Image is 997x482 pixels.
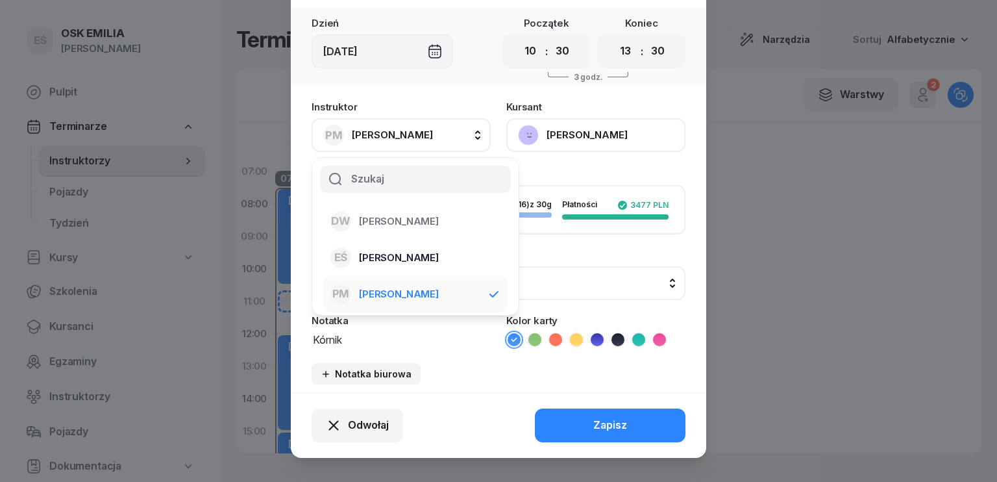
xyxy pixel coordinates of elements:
button: PM[PERSON_NAME] [312,118,491,152]
span: [PERSON_NAME] [359,213,439,230]
div: Notatka biurowa [321,368,412,379]
button: Zapisz [535,409,685,442]
span: EŚ [334,252,348,263]
button: Odwołaj [312,409,403,442]
span: DW [331,216,351,227]
div: Zapisz [593,417,627,434]
span: [PERSON_NAME] [359,286,439,303]
span: [PERSON_NAME] [352,129,433,141]
span: PM [325,130,343,141]
div: : [641,44,643,59]
span: [PERSON_NAME] [359,249,439,266]
button: [PERSON_NAME] [506,118,685,152]
span: PM [332,288,350,299]
div: : [545,44,548,59]
span: Odwołaj [348,417,389,434]
input: Szukaj [320,166,511,193]
button: Notatka biurowa [312,363,421,385]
